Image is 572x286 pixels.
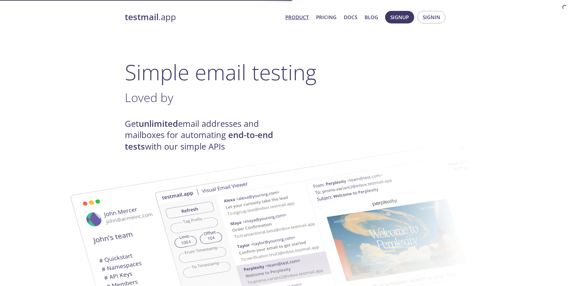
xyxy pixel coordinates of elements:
[285,13,309,21] a: Product
[125,12,280,23] a: testmail.app
[139,118,178,129] strong: unlimited
[125,129,273,152] strong: end-to-end tests
[125,89,173,106] span: Loved by
[125,118,286,152] h4: Get email addresses and mailboxes for automating with our simple APIs
[385,11,414,23] button: Signup
[365,13,378,21] a: Blog
[125,59,447,85] h1: Simple email testing
[423,13,440,21] span: Signin
[417,11,446,23] button: Signin
[344,13,357,21] a: Docs
[316,13,337,21] a: Pricing
[390,13,409,21] span: Signup
[125,11,159,23] strong: testmail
